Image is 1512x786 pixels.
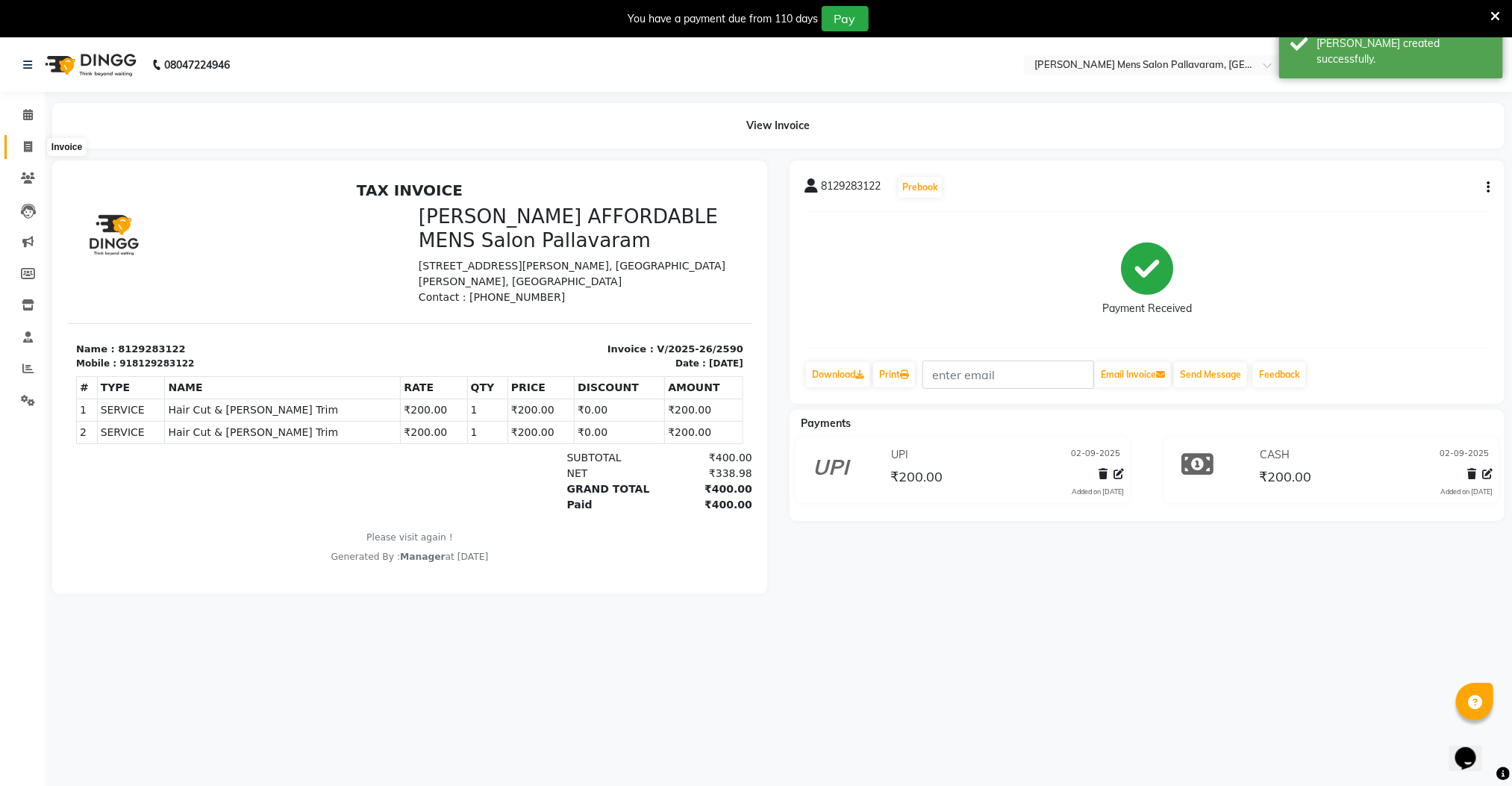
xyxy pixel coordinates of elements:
th: # [10,201,31,223]
span: CASH [1260,447,1290,463]
span: Payments [801,417,851,430]
div: View Invoice [52,103,1505,149]
div: ₹338.98 [588,290,685,306]
td: ₹200.00 [598,223,676,246]
div: Date : [608,181,639,195]
div: Payment Received [1102,302,1192,317]
a: Print [873,362,915,387]
p: Contact : [PHONE_NUMBER] [352,114,676,130]
b: 08047224946 [164,44,230,86]
div: ₹400.00 [588,322,685,337]
td: SERVICE [30,246,98,268]
th: DISCOUNT [507,201,598,223]
td: ₹200.00 [334,223,400,246]
div: You have a payment due from 110 days [628,11,819,27]
span: Hair Cut & [PERSON_NAME] Trim [101,227,330,243]
span: Hair Cut & [PERSON_NAME] Trim [101,249,330,265]
span: 8129283122 [821,178,881,199]
h2: TAX INVOICE [9,6,676,24]
div: Bill created successfully. [1316,36,1492,67]
span: 02-09-2025 [1440,447,1489,463]
td: ₹200.00 [598,246,676,268]
th: QTY [400,201,440,223]
div: NET [491,290,588,306]
p: Name : 8129283122 [9,166,334,181]
h3: [PERSON_NAME] AFFORDABLE MENS Salon Pallavaram [352,30,676,77]
span: UPI [892,447,909,463]
img: logo [38,44,140,86]
td: ₹0.00 [507,223,598,246]
div: [DATE] [642,181,676,195]
th: TYPE [30,201,98,223]
td: ₹200.00 [334,246,400,268]
span: ₹200.00 [891,468,943,489]
td: ₹200.00 [440,246,507,268]
button: Prebook [899,177,942,198]
a: Download [806,362,870,387]
p: Please visit again ! [9,355,676,369]
td: ₹0.00 [507,246,598,268]
div: Invoice [48,138,86,156]
button: Send Message [1174,362,1247,387]
td: 1 [400,246,440,268]
button: Pay [822,6,869,31]
td: 2 [10,246,31,268]
div: Paid [491,322,588,337]
th: PRICE [440,201,507,223]
div: SUBTOTAL [491,275,588,290]
div: Added on [DATE] [1440,487,1493,497]
p: [STREET_ADDRESS][PERSON_NAME], [GEOGRAPHIC_DATA][PERSON_NAME], [GEOGRAPHIC_DATA] [352,83,676,114]
div: ₹400.00 [588,275,685,290]
td: 1 [400,223,440,246]
a: Feedback [1253,362,1306,387]
span: Manager [333,376,378,387]
div: Added on [DATE] [1072,487,1124,497]
span: ₹200.00 [1260,468,1312,489]
th: AMOUNT [598,201,676,223]
td: SERVICE [30,223,98,246]
button: Email Invoice [1095,362,1171,387]
span: 02-09-2025 [1071,447,1120,463]
div: ₹400.00 [588,306,685,322]
iframe: chat widget [1449,726,1497,771]
div: 918129283122 [52,181,127,195]
th: NAME [98,201,334,223]
div: Mobile : [9,181,49,195]
div: Generated By : at [DATE] [9,375,676,388]
div: GRAND TOTAL [491,306,588,322]
td: 1 [10,223,31,246]
th: RATE [334,201,400,223]
p: Invoice : V/2025-26/2590 [352,166,676,181]
input: enter email [922,361,1094,389]
td: ₹200.00 [440,223,507,246]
